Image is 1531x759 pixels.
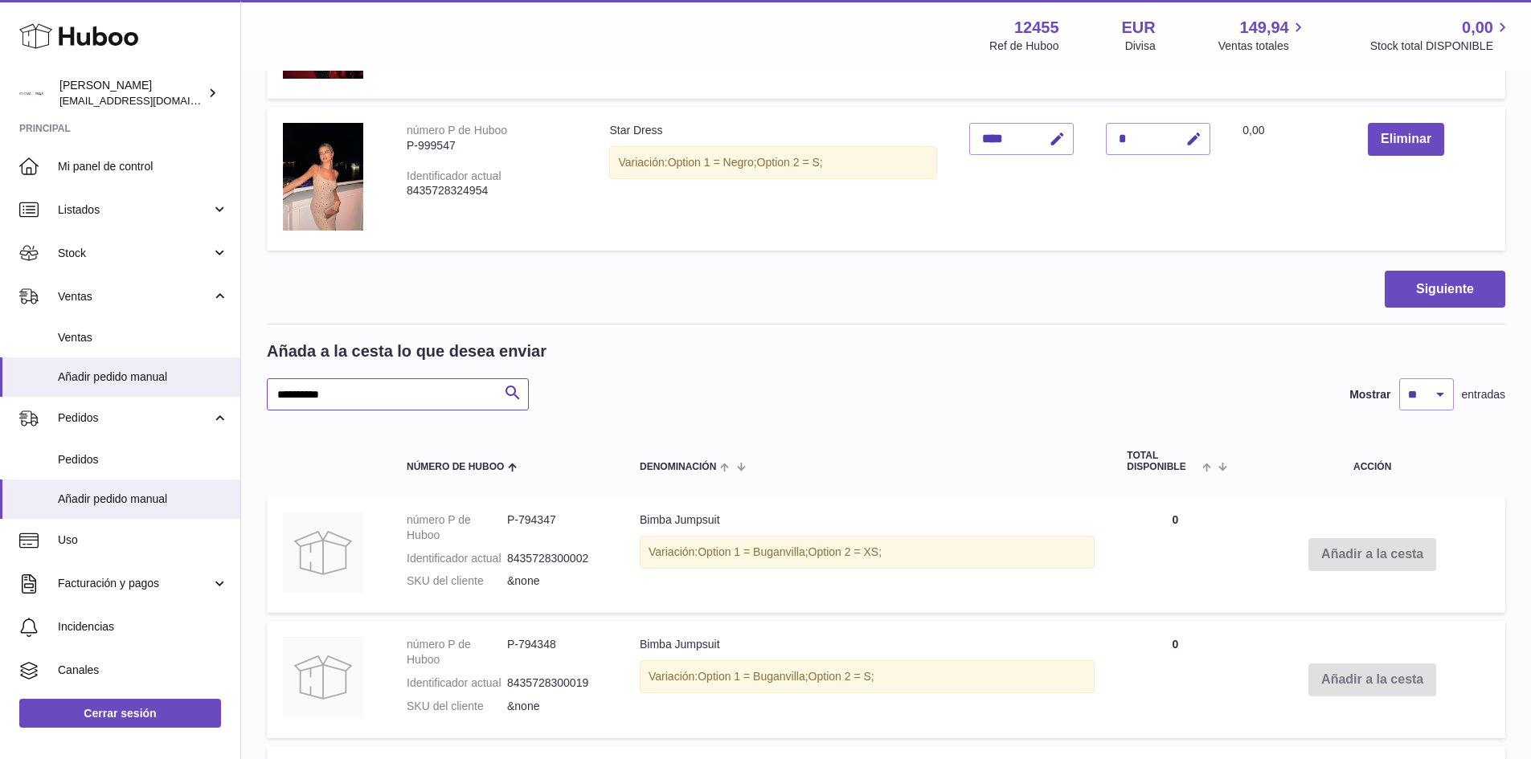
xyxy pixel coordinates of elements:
[507,551,608,566] dd: 8435728300002
[1242,124,1264,137] span: 0,00
[593,107,953,251] td: Star Dress
[59,78,204,108] div: [PERSON_NAME]
[698,545,808,558] span: Option 1 = Buganvilla;
[58,246,211,261] span: Stock
[507,675,608,691] dd: 8435728300019
[59,94,236,107] span: [EMAIL_ADDRESS][DOMAIN_NAME]
[58,159,228,174] span: Mi panel de control
[1127,451,1198,471] span: Total DISPONIBLE
[58,619,228,635] span: Incidencias
[1462,17,1493,39] span: 0,00
[698,670,808,683] span: Option 1 = Buganvilla;
[407,462,504,472] span: Número de Huboo
[1122,17,1156,39] strong: EUR
[1370,17,1512,54] a: 0,00 Stock total DISPONIBLE
[407,551,507,566] dt: Identificador actual
[609,146,937,179] div: Variación:
[1239,435,1505,488] th: Acción
[1368,123,1444,156] button: Eliminar
[58,533,228,548] span: Uso
[407,675,507,691] dt: Identificador actual
[283,123,363,231] img: Star Dress
[407,512,507,543] dt: número P de Huboo
[1462,387,1505,402] span: entradas
[507,699,608,714] dd: &none
[757,156,823,169] span: Option 2 = S;
[1218,39,1308,54] span: Ventas totales
[1111,621,1239,738] td: 0
[407,637,507,667] dt: número P de Huboo
[58,492,228,507] span: Añadir pedido manual
[507,512,608,543] dd: P-794347
[1111,496,1239,614] td: 0
[407,573,507,589] dt: SKU del cliente
[1370,39,1512,54] span: Stock total DISPONIBLE
[407,699,507,714] dt: SKU del cliente
[624,621,1111,738] td: Bimba Jumpsuit
[1014,17,1059,39] strong: 12455
[58,452,228,467] span: Pedidos
[58,576,211,591] span: Facturación y pagos
[668,156,757,169] span: Option 1 = Negro;
[58,369,228,385] span: Añadir pedido manual
[267,341,546,362] h2: Añada a la cesta lo que desea enviar
[507,637,608,667] dd: P-794348
[640,536,1095,569] div: Variación:
[1218,17,1308,54] a: 149,94 Ventas totales
[407,124,507,137] div: número P de Huboo
[640,660,1095,693] div: Variación:
[1240,17,1289,39] span: 149,94
[808,545,882,558] span: Option 2 = XS;
[507,573,608,589] dd: &none
[808,670,874,683] span: Option 2 = S;
[407,169,501,182] div: Identificador actual
[624,496,1111,614] td: Bimba Jumpsuit
[19,699,221,728] a: Cerrar sesión
[58,202,211,218] span: Listados
[407,183,577,198] div: 8435728324954
[58,410,211,426] span: Pedidos
[19,81,43,105] img: pedidos@glowrias.com
[58,663,228,678] span: Canales
[1385,271,1505,308] button: Siguiente
[58,330,228,345] span: Ventas
[58,289,211,304] span: Ventas
[989,39,1058,54] div: Ref de Huboo
[640,462,716,472] span: Denominación
[283,512,363,593] img: Bimba Jumpsuit
[407,138,577,153] div: P-999547
[283,637,363,717] img: Bimba Jumpsuit
[1349,387,1390,402] label: Mostrar
[1125,39,1156,54] div: Divisa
